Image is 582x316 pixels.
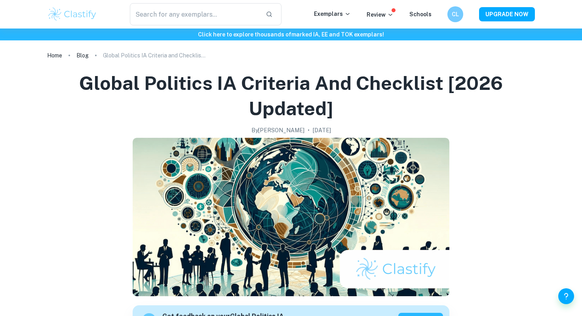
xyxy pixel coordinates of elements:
[76,50,89,61] a: Blog
[47,6,97,22] img: Clastify logo
[251,126,304,135] h2: By [PERSON_NAME]
[47,50,62,61] a: Home
[558,288,574,304] button: Help and Feedback
[367,10,394,19] p: Review
[133,138,449,296] img: Global Politics IA Criteria and Checklist [2026 updated] cover image
[447,6,463,22] button: CL
[479,7,535,21] button: UPGRADE NOW
[130,3,259,25] input: Search for any exemplars...
[409,11,432,17] a: Schools
[103,51,206,60] p: Global Politics IA Criteria and Checklist [2026 updated]
[313,126,331,135] h2: [DATE]
[2,30,580,39] h6: Click here to explore thousands of marked IA, EE and TOK exemplars !
[451,10,460,19] h6: CL
[314,10,351,18] p: Exemplars
[57,70,525,121] h1: Global Politics IA Criteria and Checklist [2026 updated]
[308,126,310,135] p: •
